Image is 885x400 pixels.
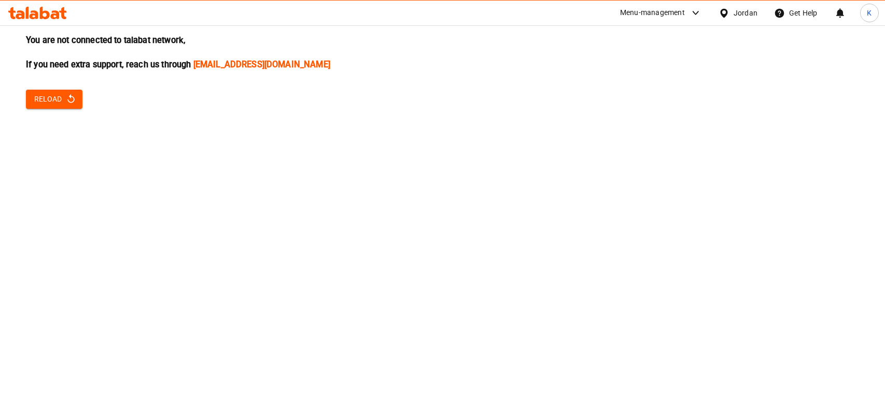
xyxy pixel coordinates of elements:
span: K [867,7,872,19]
div: Menu-management [620,7,685,19]
h3: You are not connected to talabat network, If you need extra support, reach us through [26,34,859,70]
div: Jordan [734,7,757,19]
a: [EMAIL_ADDRESS][DOMAIN_NAME] [193,60,330,69]
button: Reload [26,90,82,109]
span: Reload [34,93,74,106]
